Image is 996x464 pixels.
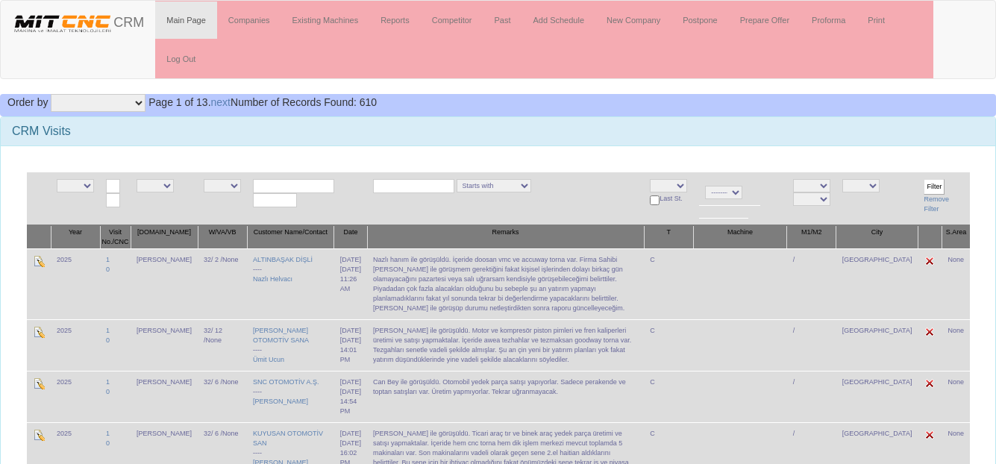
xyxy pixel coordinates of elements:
[334,248,367,319] td: [DATE]
[801,1,856,39] a: Proforma
[924,377,936,389] img: Edit
[836,225,918,249] th: City
[247,319,334,371] td: ----
[924,429,936,441] img: Edit
[100,225,131,249] th: Visit No./CNC
[253,398,308,405] a: [PERSON_NAME]
[51,248,100,319] td: 2025
[106,388,110,395] a: 0
[281,1,370,39] a: Existing Machines
[644,371,693,422] td: C
[644,319,693,371] td: C
[340,336,361,365] div: [DATE] 14:01 PM
[198,248,247,319] td: 32/ 2 /None
[942,248,970,319] td: None
[198,371,247,422] td: 32/ 6 /None
[522,1,596,39] a: Add Schedule
[334,319,367,371] td: [DATE]
[247,371,334,422] td: ----
[369,1,421,39] a: Reports
[644,225,693,249] th: T
[942,225,970,249] th: S.Area
[334,371,367,422] td: [DATE]
[106,430,110,437] a: 1
[253,378,319,386] a: SNC OTOMOTİV A.Ş.
[253,327,309,344] a: [PERSON_NAME] OTOMOTİV SANA
[836,248,918,319] td: [GEOGRAPHIC_DATA]
[33,429,45,441] img: Edit
[787,371,836,422] td: /
[924,326,936,338] img: Edit
[106,327,110,334] a: 1
[367,225,644,249] th: Remarks
[644,248,693,319] td: C
[836,371,918,422] td: [GEOGRAPHIC_DATA]
[856,1,896,39] a: Print
[217,1,281,39] a: Companies
[148,96,377,108] span: Number of Records Found: 610
[1,1,155,38] a: CRM
[51,371,100,422] td: 2025
[106,336,110,344] a: 0
[340,387,361,416] div: [DATE] 14:54 PM
[729,1,801,39] a: Prepare Offer
[33,377,45,389] img: Edit
[106,439,110,447] a: 0
[155,40,207,78] a: Log Out
[155,1,217,39] a: Main Page
[33,255,45,267] img: Edit
[247,225,334,249] th: Customer Name/Contact
[211,96,231,108] a: next
[924,255,936,267] img: Edit
[253,356,284,363] a: Ümit Ucun
[334,225,367,249] th: Date
[787,319,836,371] td: /
[483,1,522,39] a: Past
[148,96,210,108] span: Page 1 of 13.
[924,195,949,213] a: Remove Filter
[644,172,693,225] td: Last St.
[595,1,671,39] a: New Company
[942,371,970,422] td: None
[247,248,334,319] td: ----
[12,125,984,138] h3: CRM Visits
[924,179,945,195] input: Filter
[131,319,198,371] td: [PERSON_NAME]
[367,248,644,319] td: Nazlı hanım ile görüşüldü. İçeride doosan vmc ve accuway torna var. Firma Sahibi [PERSON_NAME] il...
[942,319,970,371] td: None
[198,319,247,371] td: 32/ 12 /None
[131,248,198,319] td: [PERSON_NAME]
[106,378,110,386] a: 1
[33,326,45,338] img: Edit
[671,1,728,39] a: Postpone
[51,225,100,249] th: Year
[12,12,113,34] img: header.png
[131,225,198,249] th: [DOMAIN_NAME]
[693,225,787,249] th: Machine
[131,371,198,422] td: [PERSON_NAME]
[253,430,323,447] a: KUYUSAN OTOMOTİV SAN
[836,319,918,371] td: [GEOGRAPHIC_DATA]
[421,1,483,39] a: Competitor
[787,248,836,319] td: /
[106,256,110,263] a: 1
[367,371,644,422] td: Can Bey ile görüşüldü. Otomobil yedek parça satışı yapıyorlar. Sadece perakende ve toptan satışla...
[253,275,292,283] a: Nazlı Helvacı
[198,225,247,249] th: W/VA/VB
[253,256,313,263] a: ALTINBAŞAK DİŞLİ
[787,225,836,249] th: M1/M2
[106,266,110,273] a: 0
[367,319,644,371] td: [PERSON_NAME] ile görüşüldü. Motor ve kompresör piston pimleri ve fren kaliperleri üretimi ve sat...
[51,319,100,371] td: 2025
[340,265,361,294] div: [DATE] 11:26 AM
